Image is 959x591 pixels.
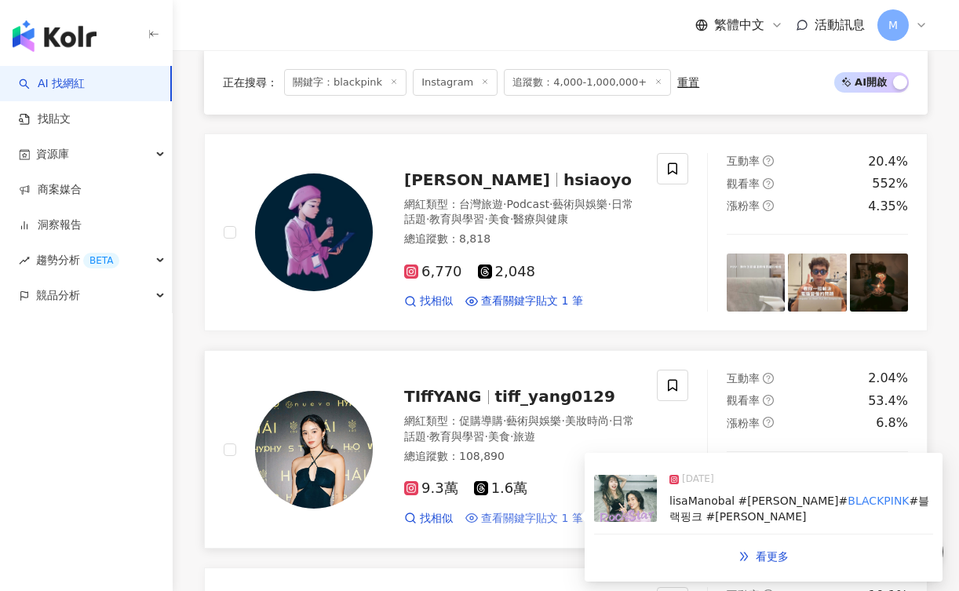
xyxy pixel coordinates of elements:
[19,111,71,127] a: 找貼文
[420,294,453,309] span: 找相似
[722,541,805,572] a: double-right看更多
[413,69,498,96] span: Instagram
[727,199,760,212] span: 漲粉率
[756,550,789,563] span: 看更多
[488,213,510,225] span: 美食
[13,20,97,52] img: logo
[404,414,634,443] span: 日常話題
[848,494,909,507] mark: BLACKPINK
[727,417,760,429] span: 漲粉率
[404,232,638,247] div: 總追蹤數 ： 8,818
[19,76,85,92] a: searchAI 找網紅
[868,198,908,215] div: 4.35%
[727,177,760,190] span: 觀看率
[495,387,615,406] span: tiff_yang0129
[763,178,774,189] span: question-circle
[459,198,503,210] span: 台灣旅遊
[404,197,638,228] div: 網紅類型 ：
[429,430,484,443] span: 教育與學習
[420,511,453,527] span: 找相似
[404,449,638,465] div: 總追蹤數 ： 108,890
[727,155,760,167] span: 互動率
[404,480,458,497] span: 9.3萬
[868,370,908,387] div: 2.04%
[481,511,583,527] span: 查看關鍵字貼文 1 筆
[763,395,774,406] span: question-circle
[488,430,510,443] span: 美食
[503,414,506,427] span: ·
[36,278,80,313] span: 競品分析
[284,69,407,96] span: 關鍵字：blackpink
[763,200,774,211] span: question-circle
[677,76,699,89] div: 重置
[506,198,549,210] span: Podcast
[763,155,774,166] span: question-circle
[474,480,528,497] span: 1.6萬
[478,264,536,280] span: 2,048
[426,430,429,443] span: ·
[459,414,503,427] span: 促購導購
[484,430,487,443] span: ·
[513,430,535,443] span: 旅遊
[552,198,607,210] span: 藝術與娛樂
[738,551,749,562] span: double-right
[669,494,929,523] span: #블랙핑크 #[PERSON_NAME]
[727,254,785,312] img: post-image
[429,213,484,225] span: 教育與學習
[484,213,487,225] span: ·
[510,213,513,225] span: ·
[682,472,714,487] span: [DATE]
[513,213,568,225] span: 醫療與健康
[850,254,908,312] img: post-image
[255,173,373,291] img: KOL Avatar
[19,182,82,198] a: 商案媒合
[404,387,482,406] span: TIffYANG
[404,264,462,280] span: 6,770
[607,198,611,210] span: ·
[506,414,561,427] span: 藝術與娛樂
[481,294,583,309] span: 查看關鍵字貼文 1 筆
[563,170,632,189] span: hsiaoyo
[426,213,429,225] span: ·
[19,255,30,266] span: rise
[36,243,119,278] span: 趨勢分析
[868,392,908,410] div: 53.4%
[868,153,908,170] div: 20.4%
[669,494,848,507] span: lisaManobal #[PERSON_NAME]#
[465,294,583,309] a: 查看關鍵字貼文 1 筆
[404,414,638,444] div: 網紅類型 ：
[763,417,774,428] span: question-circle
[504,69,671,96] span: 追蹤數：4,000-1,000,000+
[888,16,898,34] span: M
[19,217,82,233] a: 洞察報告
[404,170,550,189] span: [PERSON_NAME]
[465,511,583,527] a: 查看關鍵字貼文 1 筆
[876,414,908,432] div: 6.8%
[815,17,865,32] span: 活動訊息
[872,175,908,192] div: 552%
[565,414,609,427] span: 美妝時尚
[763,373,774,384] span: question-circle
[561,414,564,427] span: ·
[255,391,373,509] img: KOL Avatar
[727,372,760,385] span: 互動率
[83,253,119,268] div: BETA
[204,350,928,549] a: KOL AvatarTIffYANGtiff_yang0129網紅類型：促購導購·藝術與娛樂·美妝時尚·日常話題·教育與學習·美食·旅遊總追蹤數：108,8909.3萬1.6萬找相似查看關鍵字貼...
[727,394,760,407] span: 觀看率
[510,430,513,443] span: ·
[404,294,453,309] a: 找相似
[714,16,764,34] span: 繁體中文
[609,414,612,427] span: ·
[549,198,552,210] span: ·
[204,133,928,332] a: KOL Avatar[PERSON_NAME]hsiaoyo網紅類型：台灣旅遊·Podcast·藝術與娛樂·日常話題·教育與學習·美食·醫療與健康總追蹤數：8,8186,7702,048找相似查...
[788,254,846,312] img: post-image
[404,511,453,527] a: 找相似
[36,137,69,172] span: 資源庫
[594,475,657,522] img: post-image
[503,198,506,210] span: ·
[223,76,278,89] span: 正在搜尋 ：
